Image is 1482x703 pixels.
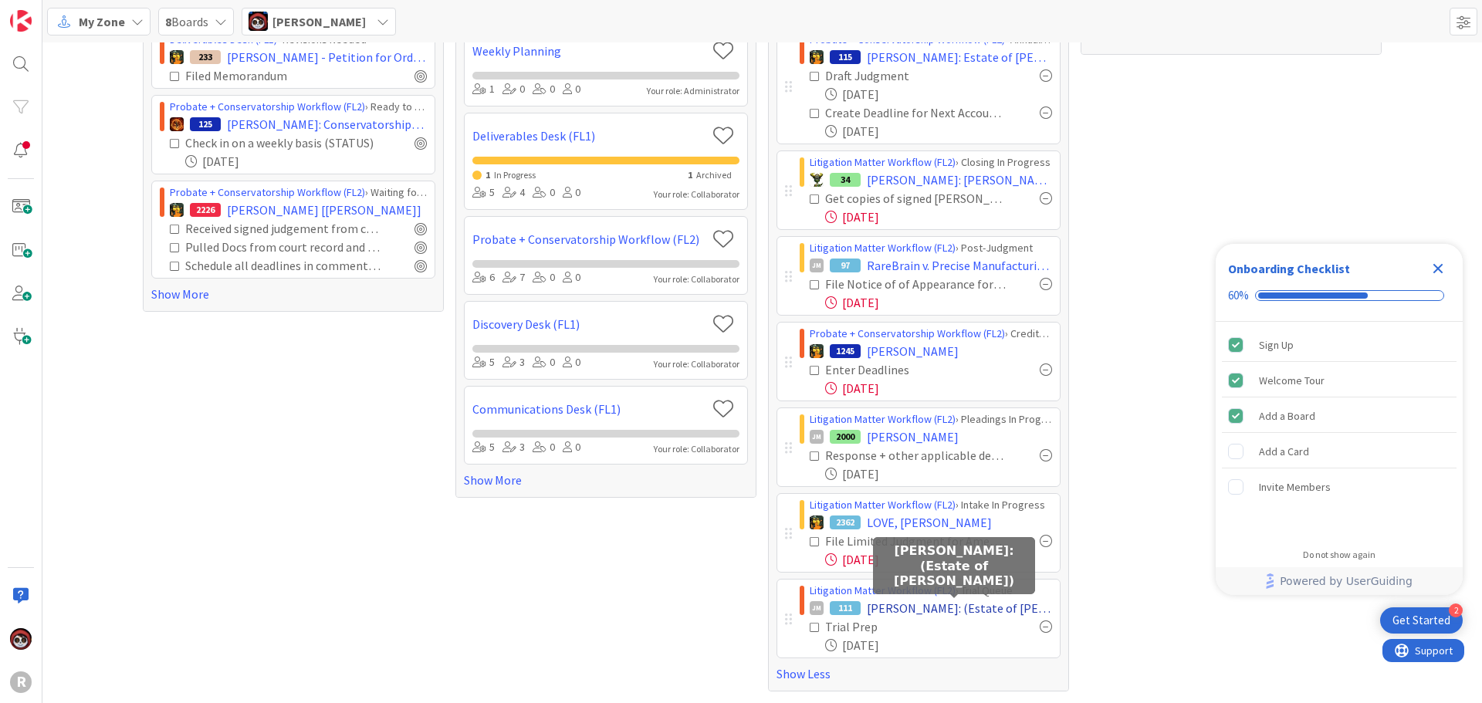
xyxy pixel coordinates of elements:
div: 2000 [830,430,861,444]
div: 0 [563,269,580,286]
div: 0 [502,81,525,98]
div: 3 [502,439,525,456]
span: In Progress [494,169,536,181]
div: 0 [533,439,555,456]
a: Litigation Matter Workflow (FL2) [810,412,956,426]
div: Received signed judgement from court [185,219,381,238]
b: 8 [165,14,171,29]
div: 0 [563,439,580,456]
span: [PERSON_NAME]: Estate of [PERSON_NAME] Probate [will and trust] [867,48,1052,66]
div: 0 [533,81,555,98]
div: › Waiting for Hearing / Order [170,184,427,201]
div: [DATE] [825,293,1052,312]
div: 111 [830,601,861,615]
div: 5 [472,184,495,201]
div: Your role: Collaborator [654,442,739,456]
span: [PERSON_NAME] [272,12,366,31]
div: R [10,671,32,693]
div: › Intake In Progress [810,497,1052,513]
span: Support [32,2,70,21]
div: [DATE] [825,636,1052,654]
div: › Ready to Close Matter [170,99,427,115]
a: Discovery Desk (FL1) [472,315,706,333]
span: My Zone [79,12,125,31]
span: Powered by UserGuiding [1280,572,1413,590]
div: Filed Memorandum [185,66,344,85]
div: Your role: Collaborator [654,188,739,201]
div: 0 [563,354,580,371]
div: Add a Board [1259,407,1315,425]
div: Add a Card is incomplete. [1222,434,1457,468]
div: Footer [1216,567,1463,595]
div: 233 [190,50,221,64]
div: 4 [502,184,525,201]
div: [DATE] [825,465,1052,483]
a: Show More [151,285,435,303]
span: RareBrain v. Precise Manufacturing & Engineering [867,256,1052,275]
div: Enter Deadlines [825,360,970,379]
a: Litigation Matter Workflow (FL2) [810,498,956,512]
div: Sign Up [1259,336,1294,354]
div: Checklist progress: 60% [1228,289,1450,302]
img: MR [170,50,184,64]
div: JM [810,259,824,272]
div: Schedule all deadlines in comment and Deadline Checklist [move to P4 Notice Quene] [185,256,381,275]
div: Welcome Tour is complete. [1222,363,1457,397]
div: [DATE] [185,152,427,171]
img: JS [249,12,268,31]
div: 0 [533,184,555,201]
div: 125 [190,117,221,131]
div: [DATE] [825,550,1052,569]
div: › Pleadings In Progress [810,411,1052,428]
span: [PERSON_NAME] [867,428,959,446]
a: Show More [464,471,748,489]
div: Get copies of signed [PERSON_NAME] order [825,189,1006,208]
div: 0 [563,81,580,98]
a: Litigation Matter Workflow (FL2) [810,155,956,169]
div: Checklist items [1216,322,1463,539]
span: [PERSON_NAME] [867,342,959,360]
div: 5 [472,354,495,371]
a: Probate + Conservatorship Workflow (FL2) [170,100,365,113]
div: Invite Members is incomplete. [1222,470,1457,504]
div: › Closing In Progress [810,154,1052,171]
span: [PERSON_NAME] - Petition for Order for Surrender of Assets [227,48,427,66]
div: 5 [472,439,495,456]
img: MR [810,344,824,358]
div: 0 [563,184,580,201]
div: 7 [502,269,525,286]
div: 6 [472,269,495,286]
div: Invite Members [1259,478,1331,496]
div: Your role: Administrator [647,84,739,98]
div: 3 [502,354,525,371]
span: [PERSON_NAME] [[PERSON_NAME]] [227,201,421,219]
div: [DATE] [825,122,1052,140]
a: Litigation Matter Workflow (FL2) [810,583,956,597]
div: 2362 [830,515,861,529]
div: Sign Up is complete. [1222,328,1457,362]
div: Check in on a weekly basis (STATUS) [185,134,381,152]
div: 60% [1228,289,1249,302]
a: Weekly Planning [472,42,706,60]
div: [DATE] [825,208,1052,226]
div: 115 [830,50,861,64]
div: Do not show again [1303,549,1375,561]
span: [PERSON_NAME]: [PERSON_NAME] [PERSON_NAME] [867,171,1052,189]
img: MR [810,515,824,529]
div: Close Checklist [1426,256,1450,281]
div: 0 [533,354,555,371]
span: LOVE, [PERSON_NAME] [867,513,992,532]
div: 2226 [190,203,221,217]
div: Add a Board is complete. [1222,399,1457,433]
div: File Notice of of Appearance for TWR [825,275,1006,293]
div: Onboarding Checklist [1228,259,1350,278]
div: Your role: Collaborator [654,272,739,286]
div: Pulled Docs from court record and saved to file [185,238,381,256]
img: MR [810,50,824,64]
div: 1245 [830,344,861,358]
img: JS [10,628,32,650]
div: JM [810,601,824,615]
span: 1 [688,169,692,181]
div: Open Get Started checklist, remaining modules: 2 [1380,607,1463,634]
div: Response + other applicable deadlines calendared [825,446,1006,465]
